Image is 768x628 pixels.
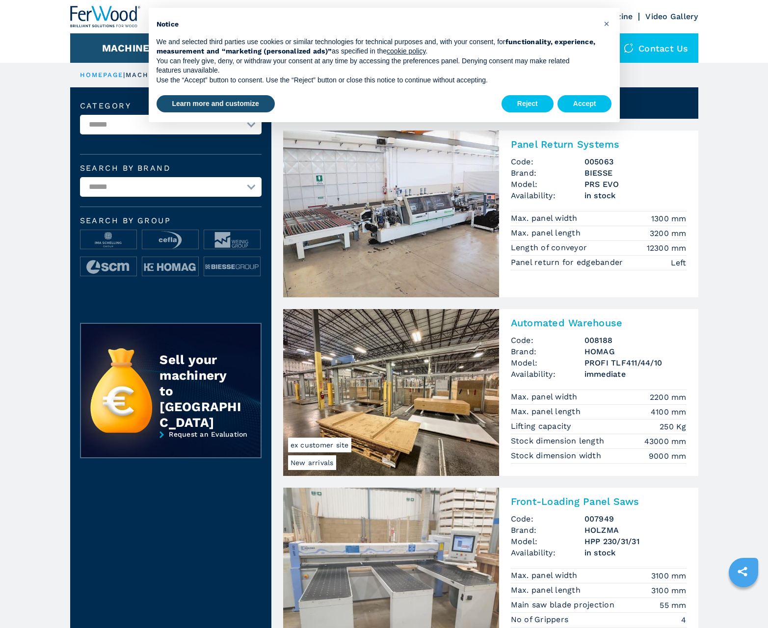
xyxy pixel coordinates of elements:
[157,95,275,113] button: Learn more and customize
[511,190,584,201] span: Availability:
[650,228,687,239] em: 3200 mm
[511,167,584,179] span: Brand:
[511,179,584,190] span: Model:
[157,20,596,29] h2: Notice
[157,76,596,85] p: Use the “Accept” button to consent. Use the “Reject” button or close this notice to continue with...
[511,496,687,507] h2: Front-Loading Panel Saws
[80,164,262,172] label: Search by brand
[511,421,574,432] p: Lifting capacity
[511,138,687,150] h2: Panel Return Systems
[288,438,351,452] span: ex customer site
[511,392,580,402] p: Max. panel width
[649,450,687,462] em: 9000 mm
[80,217,262,225] span: Search by group
[651,406,687,418] em: 4100 mm
[584,167,687,179] h3: BIESSE
[660,421,687,432] em: 250 Kg
[660,600,686,611] em: 55 mm
[511,242,590,253] p: Length of conveyor
[557,95,612,113] button: Accept
[511,406,583,417] p: Max. panel length
[726,584,761,621] iframe: Chat
[502,95,554,113] button: Reject
[123,71,125,78] span: |
[671,257,687,268] em: Left
[204,257,260,277] img: image
[511,335,584,346] span: Code:
[511,585,583,596] p: Max. panel length
[157,38,596,55] strong: functionality, experience, measurement and “marketing (personalized ads)”
[644,436,687,447] em: 43000 mm
[283,131,499,297] img: Panel Return Systems BIESSE PRS EVO
[511,513,584,524] span: Code:
[511,357,584,368] span: Model:
[126,71,168,79] p: machines
[204,230,260,250] img: image
[584,190,687,201] span: in stock
[102,42,156,54] button: Machines
[584,547,687,558] span: in stock
[511,213,580,224] p: Max. panel width
[283,309,698,476] a: Automated Warehouse HOMAG PROFI TLF411/44/10New arrivalsex customer siteAutomated WarehouseCode:0...
[647,242,687,254] em: 12300 mm
[681,614,686,626] em: 4
[584,368,687,380] span: immediate
[511,524,584,536] span: Brand:
[70,6,141,27] img: Ferwood
[80,430,262,466] a: Request an Evaluation
[511,450,604,461] p: Stock dimension width
[283,309,499,476] img: Automated Warehouse HOMAG PROFI TLF411/44/10
[650,392,687,403] em: 2200 mm
[288,455,336,470] span: New arrivals
[159,352,241,430] div: Sell your machinery to [GEOGRAPHIC_DATA]
[584,513,687,524] h3: 007949
[80,230,136,250] img: image
[651,213,687,224] em: 1300 mm
[599,16,615,31] button: Close this notice
[511,317,687,329] h2: Automated Warehouse
[511,368,584,380] span: Availability:
[584,156,687,167] h3: 005063
[584,179,687,190] h3: PRS EVO
[387,47,425,55] a: cookie policy
[645,12,698,21] a: Video Gallery
[511,570,580,581] p: Max. panel width
[80,102,262,110] label: Category
[511,614,571,625] p: No of Grippers
[283,131,698,297] a: Panel Return Systems BIESSE PRS EVOPanel Return SystemsCode:005063Brand:BIESSEModel:PRS EVOAvaila...
[584,357,687,368] h3: PROFI TLF411/44/10
[584,536,687,547] h3: HPP 230/31/31
[584,335,687,346] h3: 008188
[511,536,584,547] span: Model:
[511,436,607,446] p: Stock dimension length
[80,71,124,78] a: HOMEPAGE
[651,585,687,596] em: 3100 mm
[651,570,687,581] em: 3100 mm
[584,346,687,357] h3: HOMAG
[511,346,584,357] span: Brand:
[511,228,583,238] p: Max. panel length
[511,156,584,167] span: Code:
[511,547,584,558] span: Availability:
[614,33,698,63] div: Contact us
[157,37,596,56] p: We and selected third parties use cookies or similar technologies for technical purposes and, wit...
[604,18,609,29] span: ×
[624,43,634,53] img: Contact us
[511,600,617,610] p: Main saw blade projection
[584,524,687,536] h3: HOLZMA
[80,257,136,277] img: image
[142,257,198,277] img: image
[157,56,596,76] p: You can freely give, deny, or withdraw your consent at any time by accessing the preferences pane...
[730,559,755,584] a: sharethis
[142,230,198,250] img: image
[511,257,626,268] p: Panel return for edgebander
